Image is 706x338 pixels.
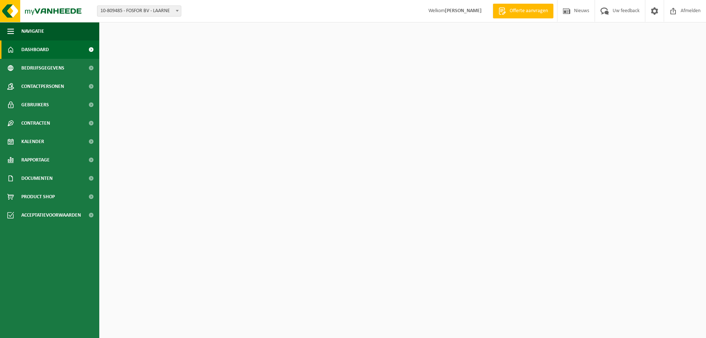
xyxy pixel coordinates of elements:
span: Navigatie [21,22,44,40]
span: 10-809485 - FOSFOR BV - LAARNE [97,6,181,17]
span: Dashboard [21,40,49,59]
span: Gebruikers [21,96,49,114]
span: Documenten [21,169,53,188]
span: Offerte aanvragen [508,7,550,15]
a: Offerte aanvragen [493,4,553,18]
span: Rapportage [21,151,50,169]
span: Bedrijfsgegevens [21,59,64,77]
span: Contracten [21,114,50,132]
span: 10-809485 - FOSFOR BV - LAARNE [97,6,181,16]
span: Acceptatievoorwaarden [21,206,81,224]
span: Kalender [21,132,44,151]
strong: [PERSON_NAME] [445,8,482,14]
span: Product Shop [21,188,55,206]
span: Contactpersonen [21,77,64,96]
